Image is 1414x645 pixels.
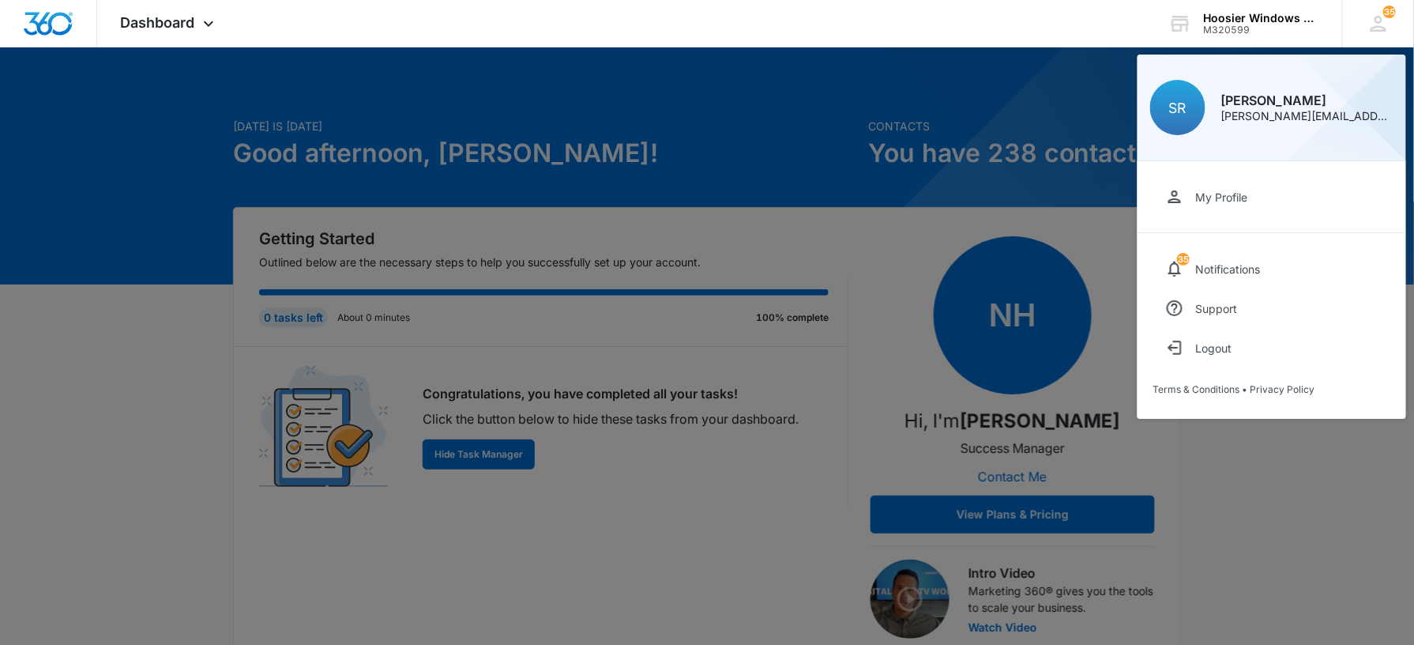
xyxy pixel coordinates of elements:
div: [PERSON_NAME][EMAIL_ADDRESS][DOMAIN_NAME] [1221,111,1393,122]
div: account name [1204,12,1319,25]
button: Logout [1153,328,1390,368]
a: Support [1153,289,1390,328]
div: notifications count [1177,253,1190,266]
div: Support [1196,302,1238,315]
div: notifications count [1383,6,1396,18]
div: [PERSON_NAME] [1221,94,1393,107]
div: account id [1204,25,1319,36]
span: 35 [1177,253,1190,266]
div: Logout [1196,341,1232,355]
div: Notifications [1196,262,1261,276]
div: My Profile [1196,190,1248,204]
span: 35 [1383,6,1396,18]
span: Dashboard [121,14,195,31]
a: My Profile [1153,177,1390,217]
div: • [1153,383,1390,395]
a: Terms & Conditions [1153,383,1240,395]
span: SR [1169,100,1186,116]
a: notifications countNotifications [1153,249,1390,289]
a: Privacy Policy [1250,383,1315,395]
